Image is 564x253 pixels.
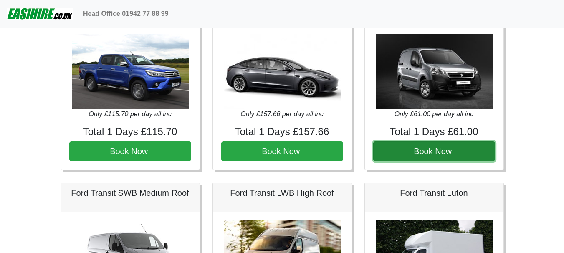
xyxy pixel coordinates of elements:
[83,10,169,17] b: Head Office 01942 77 88 99
[395,110,473,118] i: Only £61.00 per day all inc
[373,141,495,161] button: Book Now!
[7,5,73,22] img: easihire_logo_small.png
[89,110,171,118] i: Only £115.70 per day all inc
[69,126,191,138] h4: Total 1 Days £115.70
[80,5,172,22] a: Head Office 01942 77 88 99
[221,141,343,161] button: Book Now!
[221,188,343,198] h5: Ford Transit LWB High Roof
[69,141,191,161] button: Book Now!
[373,188,495,198] h5: Ford Transit Luton
[224,34,341,109] img: Tesla 3 240 mile range
[373,126,495,138] h4: Total 1 Days £61.00
[221,126,343,138] h4: Total 1 Days £157.66
[72,34,189,109] img: Toyota Hilux
[240,110,323,118] i: Only £157.66 per day all inc
[69,188,191,198] h5: Ford Transit SWB Medium Roof
[376,34,493,109] img: Peugeot Partner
